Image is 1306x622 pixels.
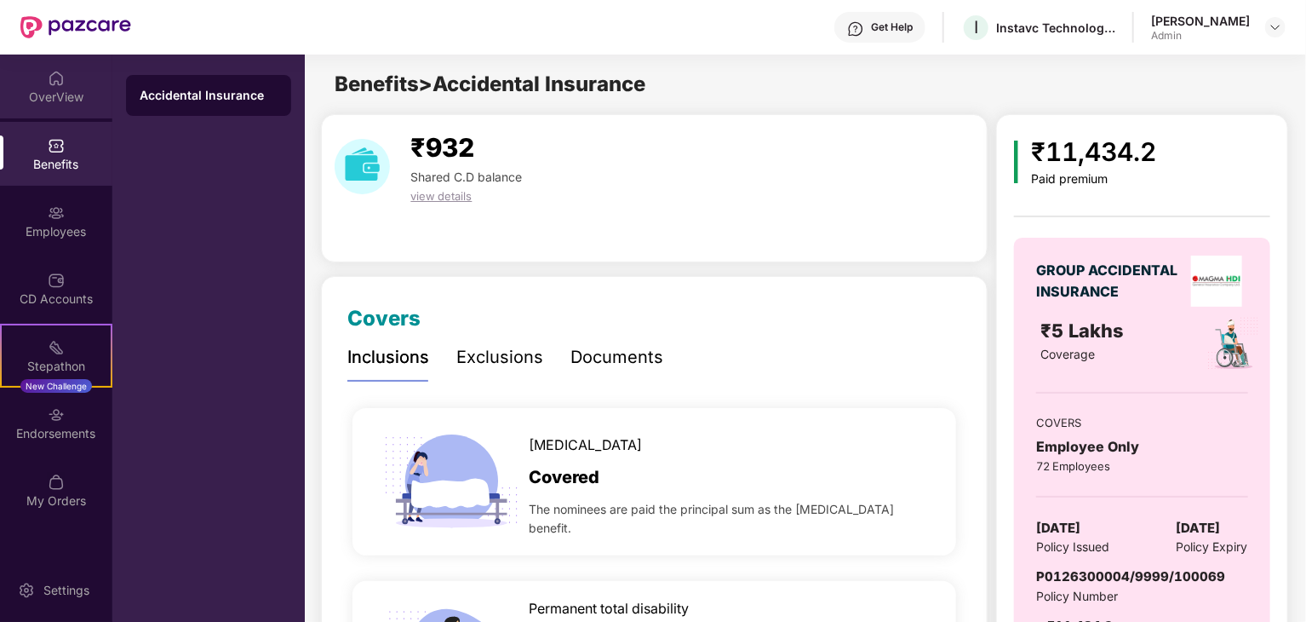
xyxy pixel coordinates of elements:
img: svg+xml;base64,PHN2ZyBpZD0iU2V0dGluZy0yMHgyMCIgeG1sbnM9Imh0dHA6Ly93d3cudzMub3JnLzIwMDAvc3ZnIiB3aW... [18,582,35,599]
span: Policy Issued [1036,538,1109,556]
span: [MEDICAL_DATA] [529,435,642,456]
div: Stepathon [2,358,111,375]
span: Policy Expiry [1177,538,1248,556]
img: svg+xml;base64,PHN2ZyBpZD0iSGVscC0zMngzMiIgeG1sbnM9Imh0dHA6Ly93d3cudzMub3JnLzIwMDAvc3ZnIiB3aWR0aD... [847,20,864,37]
img: svg+xml;base64,PHN2ZyBpZD0iTXlfT3JkZXJzIiBkYXRhLW5hbWU9Ik15IE9yZGVycyIgeG1sbnM9Imh0dHA6Ly93d3cudz... [48,474,65,491]
div: COVERS [1036,414,1247,431]
div: Exclusions [456,344,543,371]
div: 72 Employees [1036,458,1247,475]
img: svg+xml;base64,PHN2ZyBpZD0iRHJvcGRvd24tMzJ4MzIiIHhtbG5zPSJodHRwOi8vd3d3LnczLm9yZy8yMDAwL3N2ZyIgd2... [1269,20,1282,34]
img: New Pazcare Logo [20,16,131,38]
span: ₹932 [410,132,474,163]
div: GROUP ACCIDENTAL INSURANCE [1036,260,1185,302]
div: [PERSON_NAME] [1151,13,1250,29]
span: Policy Number [1036,589,1118,603]
div: Get Help [871,20,913,34]
div: Employee Only [1036,436,1247,458]
div: Covers [347,302,421,335]
span: ₹5 Lakhs [1041,320,1130,342]
span: Shared C.D balance [410,170,522,184]
span: Permanent total disability [529,598,689,619]
img: icon [378,408,525,556]
span: view details [410,189,472,203]
div: Admin [1151,29,1250,43]
img: insurerLogo [1191,256,1242,307]
img: svg+xml;base64,PHN2ZyBpZD0iRW5kb3JzZW1lbnRzIiB4bWxucz0iaHR0cDovL3d3dy53My5vcmcvMjAwMC9zdmciIHdpZH... [48,406,65,423]
div: Documents [570,344,663,371]
span: P0126300004/9999/100069 [1036,568,1225,585]
div: Inclusions [347,344,429,371]
div: New Challenge [20,379,92,393]
img: svg+xml;base64,PHN2ZyB4bWxucz0iaHR0cDovL3d3dy53My5vcmcvMjAwMC9zdmciIHdpZHRoPSIyMSIgaGVpZ2h0PSIyMC... [48,339,65,356]
div: Instavc Technologies GPA [996,20,1115,36]
div: ₹11,434.2 [1032,132,1157,172]
img: svg+xml;base64,PHN2ZyBpZD0iRW1wbG95ZWVzIiB4bWxucz0iaHR0cDovL3d3dy53My5vcmcvMjAwMC9zdmciIHdpZHRoPS... [48,204,65,222]
span: Coverage [1041,347,1096,361]
span: Benefits > Accidental Insurance [335,72,645,96]
img: svg+xml;base64,PHN2ZyBpZD0iSG9tZSIgeG1sbnM9Imh0dHA6Ly93d3cudzMub3JnLzIwMDAvc3ZnIiB3aWR0aD0iMjAiIG... [48,70,65,87]
span: [DATE] [1177,518,1221,538]
img: icon [1014,141,1018,183]
span: [DATE] [1036,518,1080,538]
img: download [335,139,390,194]
img: policyIcon [1206,316,1261,371]
img: svg+xml;base64,PHN2ZyBpZD0iQmVuZWZpdHMiIHhtbG5zPSJodHRwOi8vd3d3LnczLm9yZy8yMDAwL3N2ZyIgd2lkdGg9Ij... [48,137,65,154]
span: The nominees are paid the principal sum as the [MEDICAL_DATA] benefit. [529,500,931,538]
span: Covered [529,464,599,491]
div: Paid premium [1032,172,1157,187]
span: I [974,17,978,37]
div: Accidental Insurance [140,87,278,104]
img: svg+xml;base64,PHN2ZyBpZD0iQ0RfQWNjb3VudHMiIGRhdGEtbmFtZT0iQ0QgQWNjb3VudHMiIHhtbG5zPSJodHRwOi8vd3... [48,272,65,289]
div: Settings [38,582,95,599]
